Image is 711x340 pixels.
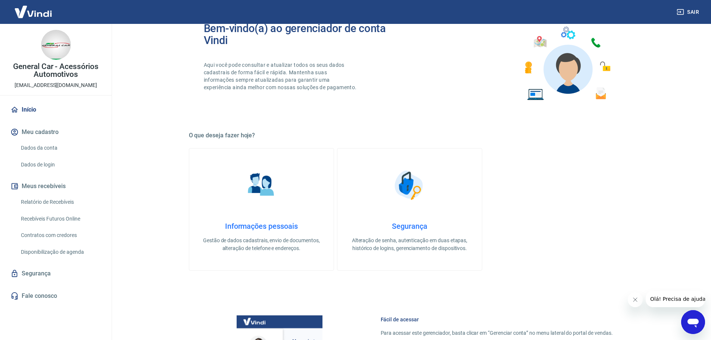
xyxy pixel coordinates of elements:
[18,140,103,156] a: Dados da conta
[18,157,103,172] a: Dados de login
[4,5,63,11] span: Olá! Precisa de ajuda?
[15,81,97,89] p: [EMAIL_ADDRESS][DOMAIN_NAME]
[6,63,106,78] p: General Car - Acessórios Automotivos
[337,148,482,271] a: SegurançaSegurançaAlteração de senha, autenticação em duas etapas, histórico de logins, gerenciam...
[243,166,280,204] img: Informações pessoais
[204,61,358,91] p: Aqui você pode consultar e atualizar todos os seus dados cadastrais de forma fácil e rápida. Mant...
[189,148,334,271] a: Informações pessoaisInformações pessoaisGestão de dados cadastrais, envio de documentos, alteraçã...
[18,194,103,210] a: Relatório de Recebíveis
[349,237,470,252] p: Alteração de senha, autenticação em duas etapas, histórico de logins, gerenciamento de dispositivos.
[9,0,57,23] img: Vindi
[201,222,322,231] h4: Informações pessoais
[9,102,103,118] a: Início
[189,132,631,139] h5: O que deseja fazer hoje?
[9,124,103,140] button: Meu cadastro
[381,329,613,337] p: Para acessar este gerenciador, basta clicar em “Gerenciar conta” no menu lateral do portal de ven...
[18,211,103,227] a: Recebíveis Futuros Online
[9,288,103,304] a: Fale conosco
[18,244,103,260] a: Disponibilização de agenda
[675,5,702,19] button: Sair
[41,30,71,60] img: 11b132d5-bceb-4858-b07f-6927e83ef3ad.jpeg
[381,316,613,323] h6: Fácil de acessar
[201,237,322,252] p: Gestão de dados cadastrais, envio de documentos, alteração de telefone e endereços.
[681,310,705,334] iframe: Botão para abrir a janela de mensagens
[349,222,470,231] h4: Segurança
[391,166,428,204] img: Segurança
[18,228,103,243] a: Contratos com credores
[646,291,705,307] iframe: Mensagem da empresa
[9,178,103,194] button: Meus recebíveis
[518,22,616,105] img: Imagem de um avatar masculino com diversos icones exemplificando as funcionalidades do gerenciado...
[9,265,103,282] a: Segurança
[204,22,410,46] h2: Bem-vindo(a) ao gerenciador de conta Vindi
[628,292,643,307] iframe: Fechar mensagem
